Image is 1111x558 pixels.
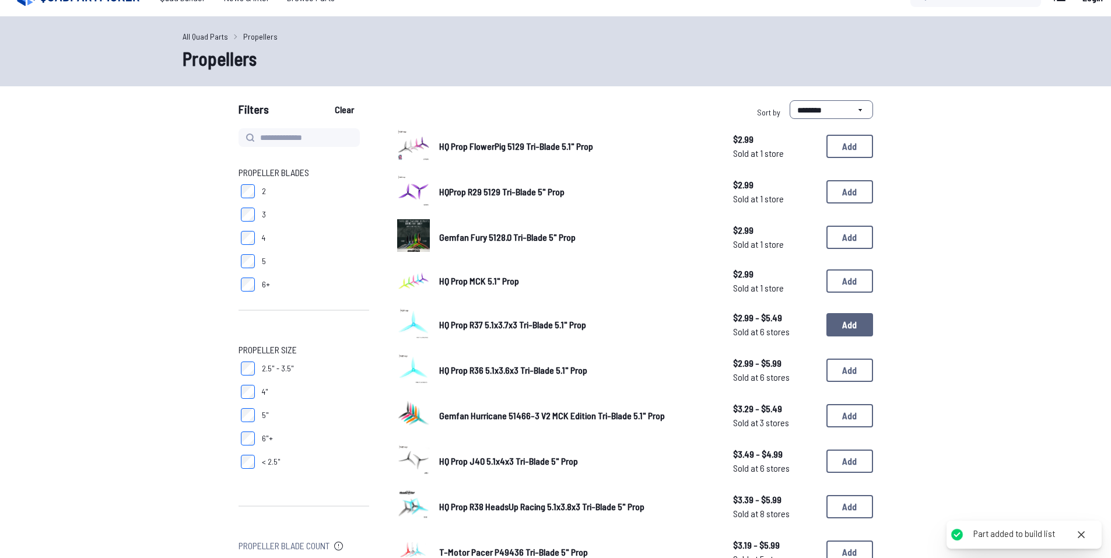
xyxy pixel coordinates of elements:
span: Sold at 1 store [733,237,817,251]
a: HQProp R29 5129 Tri-Blade 5" Prop [439,185,714,199]
span: $2.99 [733,178,817,192]
input: 6+ [241,278,255,292]
span: $3.49 - $4.99 [733,447,817,461]
img: image [397,128,430,161]
span: $3.39 - $5.99 [733,493,817,507]
img: image [397,398,430,430]
span: Sold at 3 stores [733,416,817,430]
span: Sold at 1 store [733,146,817,160]
span: Sort by [757,107,780,117]
span: $3.29 - $5.49 [733,402,817,416]
button: Add [826,269,873,293]
span: HQ Prop FlowerPig 5129 Tri-Blade 5.1" Prop [439,141,593,152]
span: Gemfan Hurricane 51466-3 V2 MCK Edition Tri-Blade 5.1" Prop [439,410,665,421]
input: 5" [241,408,255,422]
input: 4" [241,385,255,399]
span: 4 [262,232,265,244]
span: 5 [262,255,266,267]
a: HQ Prop R36 5.1x3.6x3 Tri-Blade 5.1" Prop [439,363,714,377]
img: image [397,307,430,339]
span: 6"+ [262,433,273,444]
input: 6"+ [241,431,255,445]
a: Propellers [243,30,278,43]
img: image [397,219,430,252]
span: Sold at 8 stores [733,507,817,521]
span: $3.19 - $5.99 [733,538,817,552]
img: image [397,352,430,385]
span: Sold at 1 store [733,281,817,295]
span: Propeller Blades [239,166,309,180]
button: Add [826,495,873,518]
span: 5" [262,409,269,421]
span: $2.99 - $5.49 [733,311,817,325]
a: image [397,174,430,210]
a: image [397,265,430,297]
span: HQ Prop R38 HeadsUp Racing 5.1x3.8x3 Tri-Blade 5" Prop [439,501,644,512]
a: image [397,398,430,434]
a: image [397,128,430,164]
input: 4 [241,231,255,245]
a: image [397,489,430,525]
span: $2.99 - $5.99 [733,356,817,370]
button: Add [826,404,873,427]
img: image [397,443,430,476]
select: Sort by [790,100,873,119]
span: Propeller Blade Count [239,539,330,553]
img: image [397,270,430,292]
button: Add [826,313,873,336]
span: HQProp R29 5129 Tri-Blade 5" Prop [439,186,565,197]
input: 5 [241,254,255,268]
a: HQ Prop J40 5.1x4x3 Tri-Blade 5" Prop [439,454,714,468]
a: Gemfan Fury 5128.0 Tri-Blade 5" Prop [439,230,714,244]
div: Part added to build list [973,528,1055,540]
span: Propeller Size [239,343,297,357]
span: Sold at 6 stores [733,325,817,339]
a: image [397,219,430,255]
a: image [397,307,430,343]
button: Add [826,450,873,473]
button: Clear [325,100,364,119]
span: Filters [239,100,269,124]
span: $2.99 [733,223,817,237]
a: HQ Prop FlowerPig 5129 Tri-Blade 5.1" Prop [439,139,714,153]
span: Gemfan Fury 5128.0 Tri-Blade 5" Prop [439,231,576,243]
input: 3 [241,208,255,222]
a: HQ Prop R37 5.1x3.7x3 Tri-Blade 5.1" Prop [439,318,714,332]
span: 6+ [262,279,270,290]
h1: Propellers [183,44,929,72]
span: $2.99 [733,267,817,281]
span: 2.5" - 3.5" [262,363,294,374]
span: Sold at 6 stores [733,370,817,384]
span: HQ Prop J40 5.1x4x3 Tri-Blade 5" Prop [439,455,578,466]
button: Add [826,180,873,203]
span: 4" [262,386,268,398]
button: Add [826,135,873,158]
input: 2.5" - 3.5" [241,362,255,375]
input: 2 [241,184,255,198]
span: $2.99 [733,132,817,146]
input: < 2.5" [241,455,255,469]
span: 2 [262,185,266,197]
button: Add [826,226,873,249]
span: 3 [262,209,266,220]
button: Add [826,359,873,382]
span: T-Motor Pacer P49436 Tri-Blade 5" Prop [439,546,588,557]
span: HQ Prop MCK 5.1" Prop [439,275,519,286]
a: image [397,352,430,388]
span: Sold at 6 stores [733,461,817,475]
a: Gemfan Hurricane 51466-3 V2 MCK Edition Tri-Blade 5.1" Prop [439,409,714,423]
a: HQ Prop R38 HeadsUp Racing 5.1x3.8x3 Tri-Blade 5" Prop [439,500,714,514]
span: HQ Prop R37 5.1x3.7x3 Tri-Blade 5.1" Prop [439,319,586,330]
a: HQ Prop MCK 5.1" Prop [439,274,714,288]
a: image [397,443,430,479]
img: image [397,174,430,206]
span: < 2.5" [262,456,281,468]
a: All Quad Parts [183,30,228,43]
span: HQ Prop R36 5.1x3.6x3 Tri-Blade 5.1" Prop [439,364,587,375]
img: image [397,489,430,521]
span: Sold at 1 store [733,192,817,206]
